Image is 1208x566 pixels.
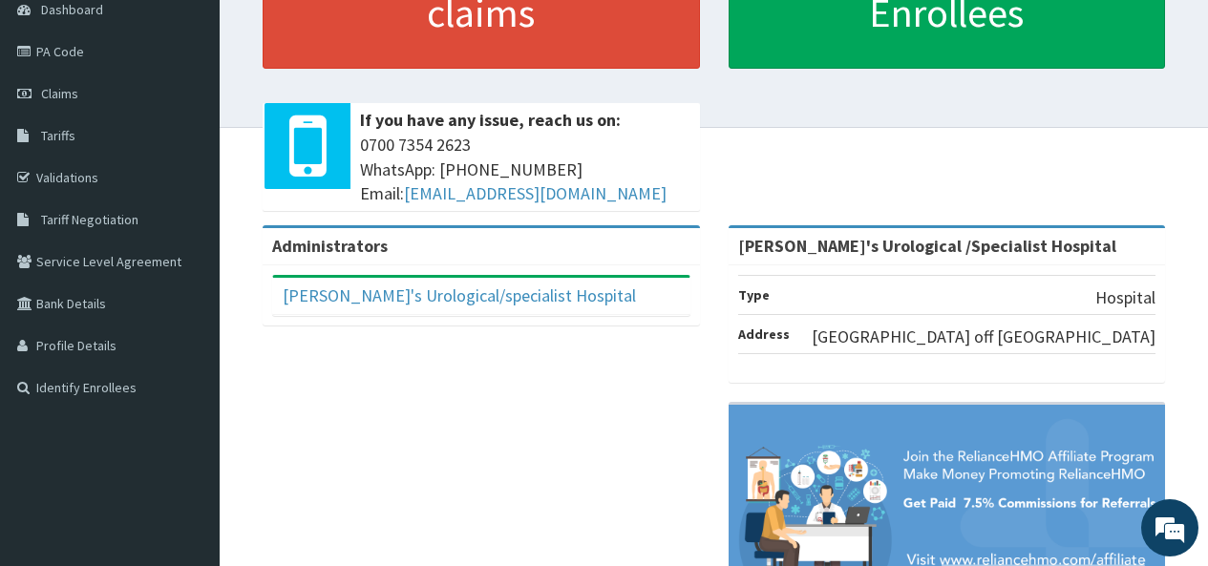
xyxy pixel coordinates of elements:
[41,85,78,102] span: Claims
[404,182,667,204] a: [EMAIL_ADDRESS][DOMAIN_NAME]
[41,1,103,18] span: Dashboard
[738,286,770,304] b: Type
[41,127,75,144] span: Tariffs
[738,235,1116,257] strong: [PERSON_NAME]'s Urological /Specialist Hospital
[812,325,1155,349] p: [GEOGRAPHIC_DATA] off [GEOGRAPHIC_DATA]
[35,95,77,143] img: d_794563401_company_1708531726252_794563401
[111,164,264,357] span: We're online!
[738,325,790,343] b: Address
[360,109,621,131] b: If you have any issue, reach us on:
[272,235,388,257] b: Administrators
[10,369,364,436] textarea: Type your message and hit 'Enter'
[283,284,636,306] a: [PERSON_NAME]'s Urological/specialist Hospital
[313,10,359,55] div: Minimize live chat window
[99,107,321,132] div: Chat with us now
[41,211,138,228] span: Tariff Negotiation
[1095,285,1155,310] p: Hospital
[360,133,690,206] span: 0700 7354 2623 WhatsApp: [PHONE_NUMBER] Email:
